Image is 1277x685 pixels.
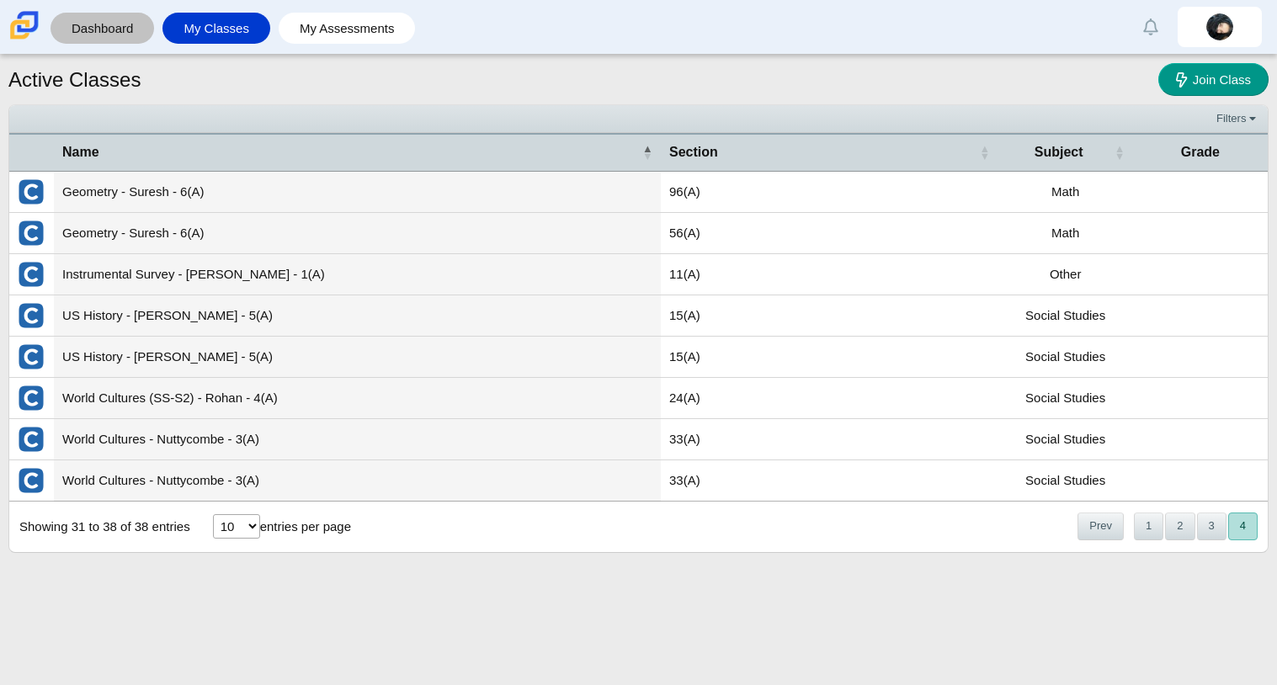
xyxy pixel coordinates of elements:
[1134,512,1163,540] button: 1
[998,295,1133,337] td: Social Studies
[642,144,652,161] span: Name : Activate to invert sorting
[1007,143,1111,162] span: Subject
[998,254,1133,295] td: Other
[18,261,45,288] img: External class connected through Clever
[998,460,1133,502] td: Social Studies
[1077,512,1124,540] button: Previous
[1178,7,1262,47] a: amara.inthapanya.YT6XGV
[1228,512,1258,540] button: 4
[18,426,45,453] img: External class connected through Clever
[661,460,998,502] td: 33(A)
[18,467,45,494] img: External class connected through Clever
[1197,512,1226,540] button: 3
[54,213,661,254] td: Geometry - Suresh - 6(A)
[661,213,998,254] td: 56(A)
[287,13,407,44] a: My Assessments
[661,378,998,419] td: 24(A)
[1206,13,1233,40] img: amara.inthapanya.YT6XGV
[1076,512,1258,540] nav: pagination
[171,13,262,44] a: My Classes
[54,295,661,337] td: US History - [PERSON_NAME] - 5(A)
[1132,8,1169,45] a: Alerts
[8,66,141,94] h1: Active Classes
[54,460,661,502] td: World Cultures - Nuttycombe - 3(A)
[7,8,42,43] img: Carmen School of Science & Technology
[998,172,1133,213] td: Math
[661,295,998,337] td: 15(A)
[661,337,998,378] td: 15(A)
[1115,144,1125,161] span: Subject : Activate to sort
[18,178,45,205] img: External class connected through Clever
[54,337,661,378] td: US History - [PERSON_NAME] - 5(A)
[54,378,661,419] td: World Cultures (SS-S2) - Rohan - 4(A)
[1165,512,1195,540] button: 2
[1158,63,1269,96] a: Join Class
[54,254,661,295] td: Instrumental Survey - [PERSON_NAME] - 1(A)
[260,519,351,534] label: entries per page
[998,378,1133,419] td: Social Studies
[18,343,45,370] img: External class connected through Clever
[18,220,45,247] img: External class connected through Clever
[62,143,639,162] span: Name
[7,31,42,45] a: Carmen School of Science & Technology
[661,419,998,460] td: 33(A)
[18,302,45,329] img: External class connected through Clever
[980,144,990,161] span: Section : Activate to sort
[669,143,976,162] span: Section
[9,502,190,552] div: Showing 31 to 38 of 38 entries
[998,337,1133,378] td: Social Studies
[54,419,661,460] td: World Cultures - Nuttycombe - 3(A)
[59,13,146,44] a: Dashboard
[1141,143,1259,162] span: Grade
[54,172,661,213] td: Geometry - Suresh - 6(A)
[661,172,998,213] td: 96(A)
[1212,110,1264,127] a: Filters
[661,254,998,295] td: 11(A)
[998,213,1133,254] td: Math
[998,419,1133,460] td: Social Studies
[18,385,45,412] img: External class connected through Clever
[1193,72,1251,87] span: Join Class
